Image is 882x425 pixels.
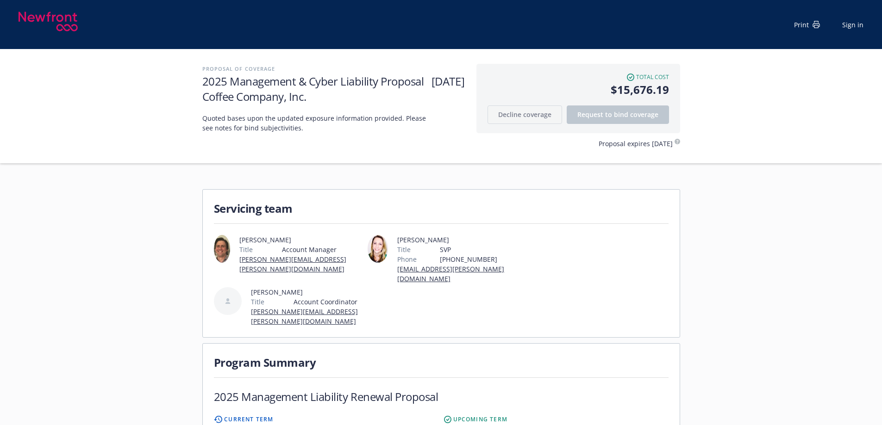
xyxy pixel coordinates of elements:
[397,235,517,245] span: [PERSON_NAME]
[251,307,358,326] a: [PERSON_NAME][EMAIL_ADDRESS][PERSON_NAME][DOMAIN_NAME]
[440,254,517,264] span: [PHONE_NUMBER]
[239,255,346,273] a: [PERSON_NAME][EMAIL_ADDRESS][PERSON_NAME][DOMAIN_NAME]
[282,245,364,254] span: Account Manager
[214,235,230,263] img: employee photo
[202,74,467,104] h1: 2025 Management & Cyber Liability Proposal [DATE] Coffee Company, Inc.
[214,201,669,216] h1: Servicing team
[630,110,658,119] span: coverage
[202,64,467,74] h2: Proposal of coverage
[251,287,364,297] span: [PERSON_NAME]
[368,235,388,263] img: employee photo
[214,389,438,404] h1: 2025 Management Liability Renewal Proposal
[397,254,417,264] span: Phone
[453,415,508,424] span: Upcoming Term
[567,105,669,124] button: Request to bindcoverage
[498,110,551,119] span: Decline coverage
[239,245,253,254] span: Title
[636,73,669,81] span: Total cost
[488,105,562,124] button: Decline coverage
[214,355,669,370] h1: Program Summary
[294,297,364,307] span: Account Coordinator
[842,20,863,30] a: Sign in
[577,110,658,119] span: Request to bind
[397,245,411,254] span: Title
[397,265,504,283] a: [EMAIL_ADDRESS][PERSON_NAME][DOMAIN_NAME]
[488,81,669,98] span: $15,676.19
[599,139,673,148] span: Proposal expires [DATE]
[224,415,273,424] span: Current Term
[251,297,264,307] span: Title
[202,113,434,133] span: Quoted bases upon the updated exposure information provided. Please see notes for bind subjectivi...
[239,235,364,245] span: [PERSON_NAME]
[794,20,820,30] div: Print
[440,245,517,254] span: SVP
